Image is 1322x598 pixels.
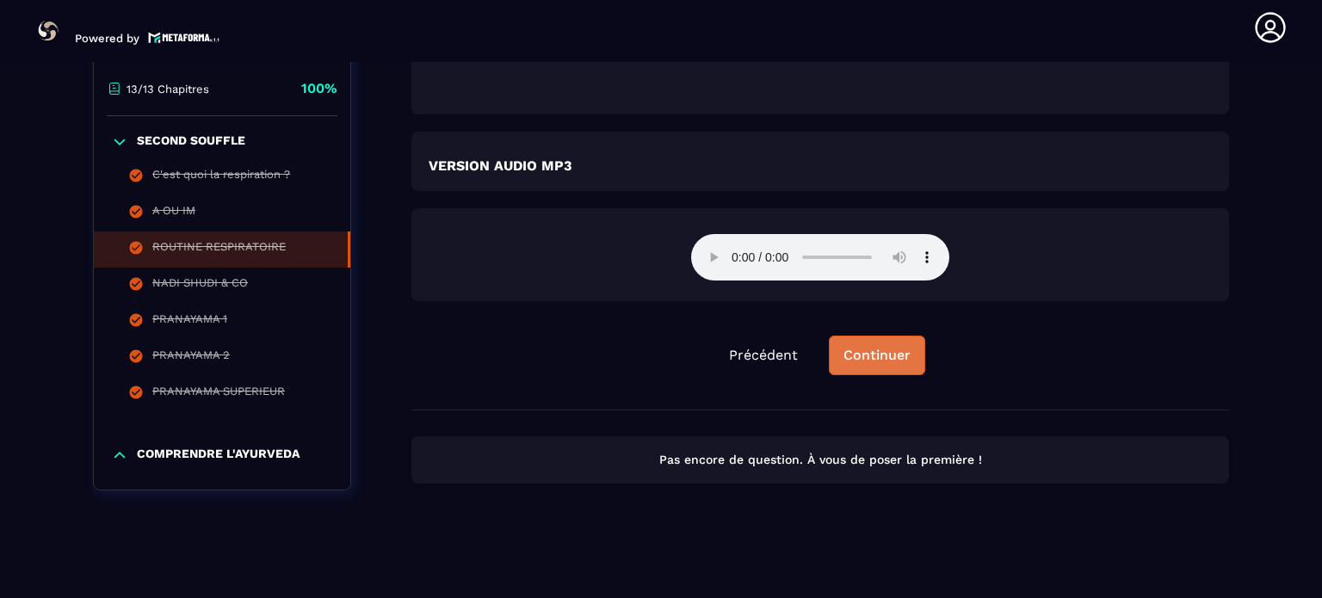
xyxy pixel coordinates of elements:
[715,336,812,374] button: Précédent
[829,336,925,375] button: Continuer
[148,30,220,45] img: logo
[137,133,245,151] p: SECOND SOUFFLE
[152,240,286,259] div: ROUTINE RESPIRATOIRE
[75,32,139,45] p: Powered by
[843,347,911,364] div: Continuer
[152,168,290,187] div: C'est quoi la respiration ?
[152,276,248,295] div: NADI SHUDI & CO
[152,385,285,404] div: PRANAYAMA SUPERIEUR
[152,348,230,367] div: PRANAYAMA 2
[429,157,571,174] strong: VERSION AUDIO MP3
[127,82,209,95] p: 13/13 Chapitres
[152,312,227,331] div: PRANAYAMA 1
[152,204,195,223] div: A OU IM
[427,452,1214,468] p: Pas encore de question. À vous de poser la première !
[137,447,300,464] p: COMPRENDRE L'AYURVEDA
[301,79,337,98] p: 100%
[34,17,62,45] img: logo-branding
